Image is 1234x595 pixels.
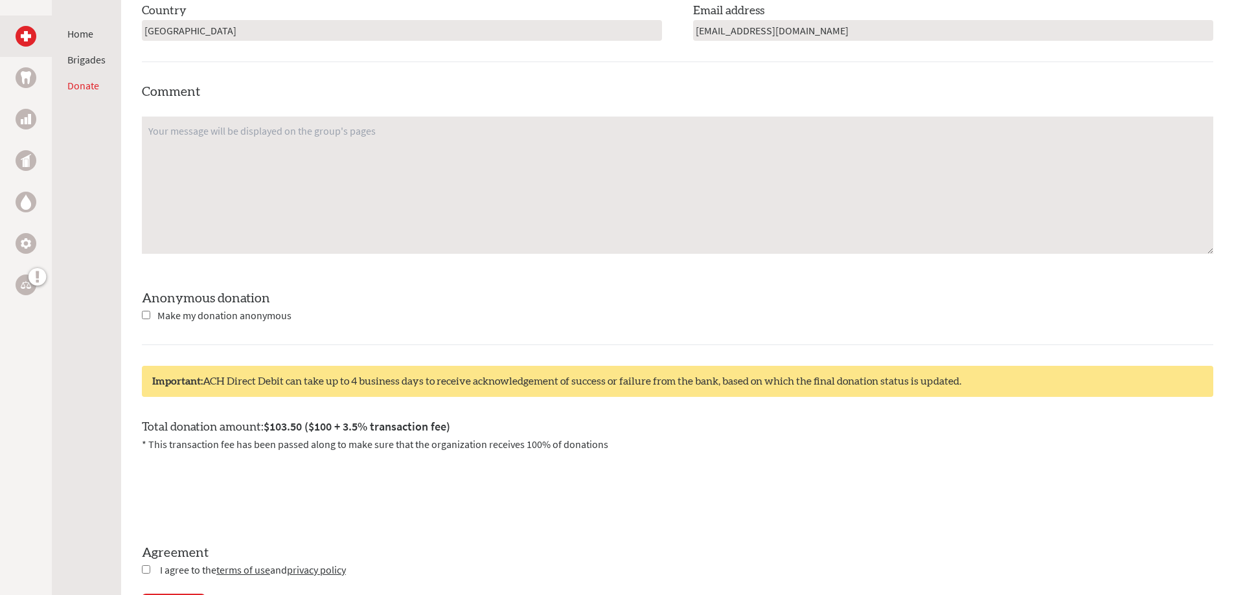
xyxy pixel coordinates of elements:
[142,418,450,436] label: Total donation amount:
[16,233,36,254] a: Engineering
[693,20,1213,41] input: email@example.com
[21,281,31,289] img: Legal Empowerment
[142,20,662,41] input: Country
[16,67,36,88] a: Dental
[16,150,36,171] a: Public Health
[16,192,36,212] a: Water
[142,366,1213,397] div: ACH Direct Debit can take up to 4 business days to receive acknowledgement of success or failure ...
[216,563,270,576] a: terms of use
[142,436,1213,452] p: * This transaction fee has been passed along to make sure that the organization receives 100% of ...
[21,238,31,249] img: Engineering
[142,2,187,20] label: Country
[67,53,106,66] a: Brigades
[264,419,450,434] span: $103.50 ($100 + 3.5% transaction fee)
[142,467,339,518] iframe: reCAPTCHA
[160,563,346,576] span: I agree to the and
[21,71,31,84] img: Dental
[142,544,1213,562] label: Agreement
[67,79,99,92] a: Donate
[16,275,36,295] a: Legal Empowerment
[67,26,106,41] li: Home
[21,154,31,167] img: Public Health
[142,85,200,98] label: Comment
[21,31,31,41] img: Medical
[67,52,106,67] li: Brigades
[16,26,36,47] a: Medical
[693,2,764,20] label: Email address
[287,563,346,576] a: privacy policy
[67,27,93,40] a: Home
[142,292,270,305] label: Anonymous donation
[16,109,36,129] a: Business
[21,114,31,124] img: Business
[21,194,31,209] img: Water
[152,376,203,387] strong: Important:
[157,309,291,322] span: Make my donation anonymous
[67,78,106,93] li: Donate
